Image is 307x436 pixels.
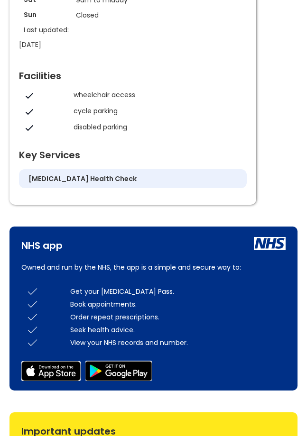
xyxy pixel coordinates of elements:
[70,300,281,309] div: Book appointments.
[70,338,281,347] div: View your NHS records and number.
[74,106,237,116] div: cycle parking
[19,145,247,160] div: Key Services
[19,66,247,81] div: Facilities
[85,361,152,381] img: google play store icon
[24,25,242,35] p: Last updated:
[26,285,39,298] img: check icon
[21,361,81,381] img: app store icon
[26,298,39,310] img: check icon
[28,174,137,183] h5: [MEDICAL_DATA] health check
[26,336,39,349] img: check icon
[26,323,39,336] img: check icon
[76,10,138,20] p: Closed
[21,422,286,436] div: Important updates
[21,236,63,250] div: NHS app
[70,287,281,296] div: Get your [MEDICAL_DATA] Pass.
[74,90,237,100] div: wheelchair access
[19,39,81,50] p: [DATE]
[70,312,281,322] div: Order repeat prescriptions.
[254,237,286,250] img: nhs icon white
[74,122,237,132] div: disabled parking
[21,262,254,273] p: Owned and run by the NHS, the app is a simple and secure way to:
[70,325,281,335] div: Seek health advice.
[24,10,71,19] p: Sun
[26,310,39,323] img: check icon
